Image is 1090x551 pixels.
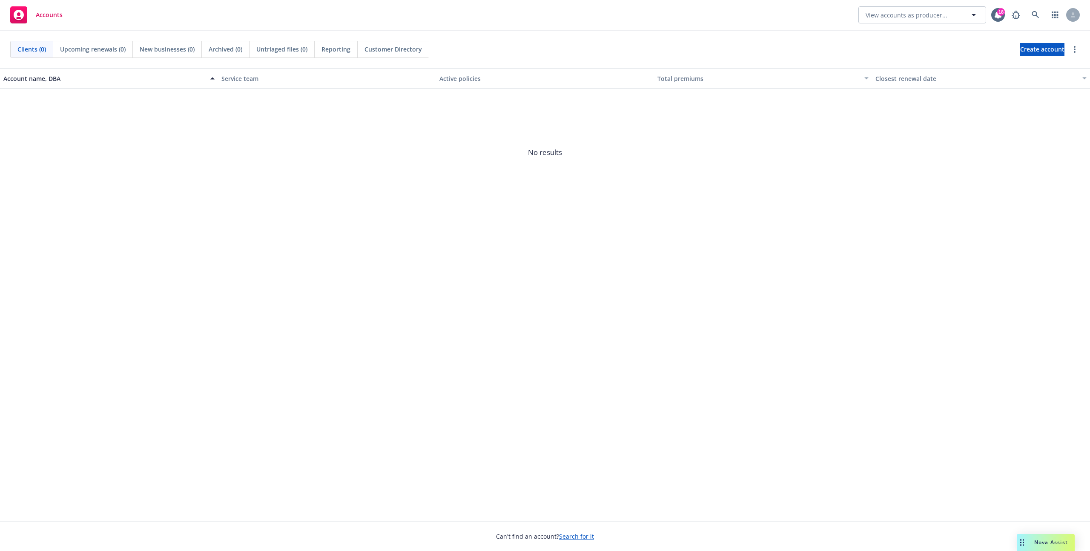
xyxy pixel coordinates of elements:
[60,45,126,54] span: Upcoming renewals (0)
[218,68,436,89] button: Service team
[654,68,872,89] button: Total premiums
[1070,44,1080,55] a: more
[140,45,195,54] span: New businesses (0)
[1027,6,1044,23] a: Search
[875,74,1077,83] div: Closest renewal date
[858,6,986,23] button: View accounts as producer...
[1034,539,1068,546] span: Nova Assist
[657,74,859,83] div: Total premiums
[364,45,422,54] span: Customer Directory
[436,68,654,89] button: Active policies
[439,74,651,83] div: Active policies
[321,45,350,54] span: Reporting
[221,74,433,83] div: Service team
[209,45,242,54] span: Archived (0)
[7,3,66,27] a: Accounts
[1017,534,1027,551] div: Drag to move
[1020,41,1064,57] span: Create account
[3,74,205,83] div: Account name, DBA
[256,45,307,54] span: Untriaged files (0)
[1007,6,1024,23] a: Report a Bug
[997,8,1005,16] div: 18
[1047,6,1064,23] a: Switch app
[866,11,947,20] span: View accounts as producer...
[17,45,46,54] span: Clients (0)
[496,532,594,541] span: Can't find an account?
[36,11,63,18] span: Accounts
[872,68,1090,89] button: Closest renewal date
[1020,43,1064,56] a: Create account
[559,532,594,540] a: Search for it
[1017,534,1075,551] button: Nova Assist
